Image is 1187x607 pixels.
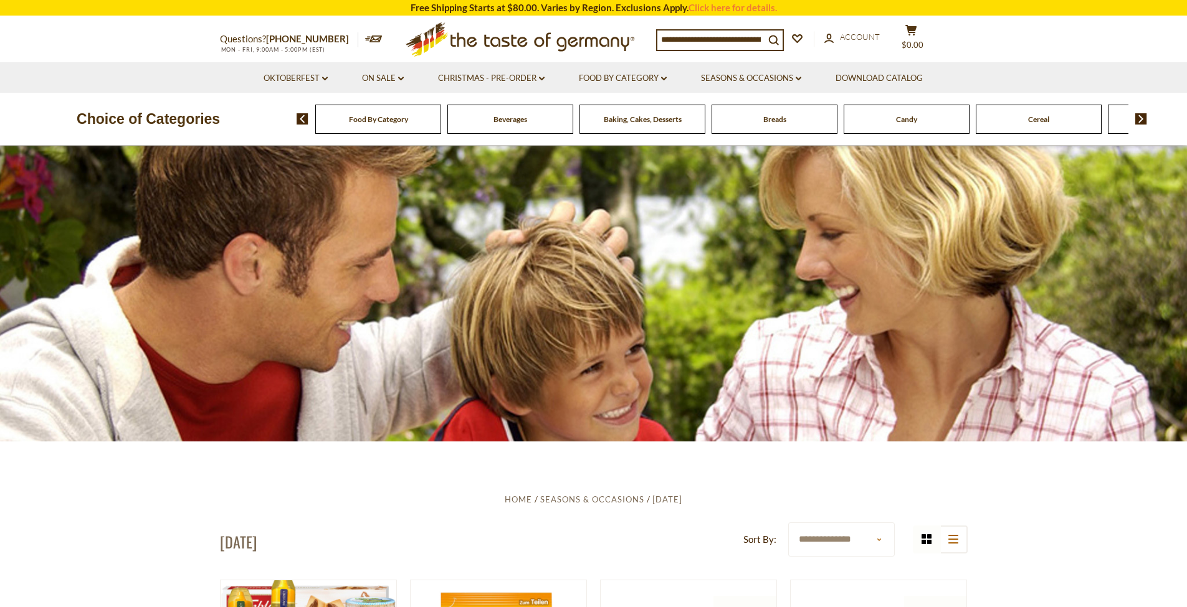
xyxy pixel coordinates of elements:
a: On Sale [362,72,404,85]
a: Food By Category [349,115,408,124]
span: $0.00 [902,40,923,50]
a: [DATE] [652,494,682,504]
a: [PHONE_NUMBER] [266,33,349,44]
h1: [DATE] [220,532,257,551]
a: Click here for details. [689,2,777,13]
a: Seasons & Occasions [701,72,801,85]
a: Account [824,31,880,44]
a: Home [505,494,532,504]
a: Beverages [493,115,527,124]
a: Download Catalog [836,72,923,85]
span: MON - FRI, 9:00AM - 5:00PM (EST) [220,46,326,53]
img: next arrow [1135,113,1147,125]
a: Food By Category [579,72,667,85]
a: Breads [763,115,786,124]
label: Sort By: [743,532,776,547]
span: Account [840,32,880,42]
a: Christmas - PRE-ORDER [438,72,545,85]
p: Questions? [220,31,358,47]
a: Candy [896,115,917,124]
a: Baking, Cakes, Desserts [604,115,682,124]
img: previous arrow [297,113,308,125]
a: Oktoberfest [264,72,328,85]
a: Cereal [1028,115,1049,124]
button: $0.00 [893,24,930,55]
a: Seasons & Occasions [540,494,644,504]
